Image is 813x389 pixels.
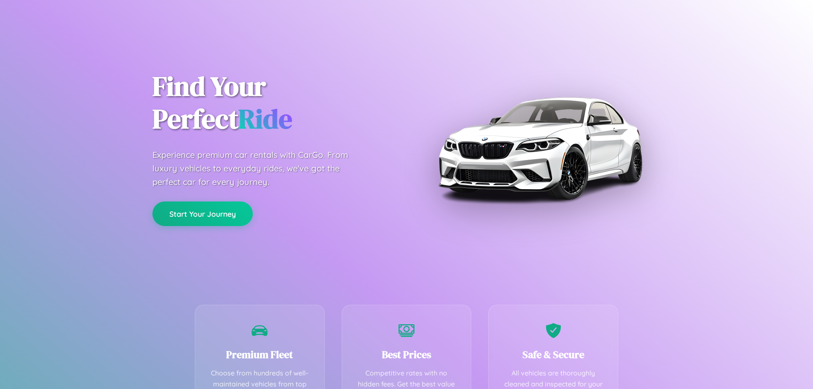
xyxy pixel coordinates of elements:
[208,348,312,361] h3: Premium Fleet
[152,201,253,226] button: Start Your Journey
[501,348,605,361] h3: Safe & Secure
[434,42,646,254] img: Premium BMW car rental vehicle
[238,100,292,137] span: Ride
[152,70,394,135] h1: Find Your Perfect
[152,148,364,189] p: Experience premium car rentals with CarGo. From luxury vehicles to everyday rides, we've got the ...
[355,348,459,361] h3: Best Prices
